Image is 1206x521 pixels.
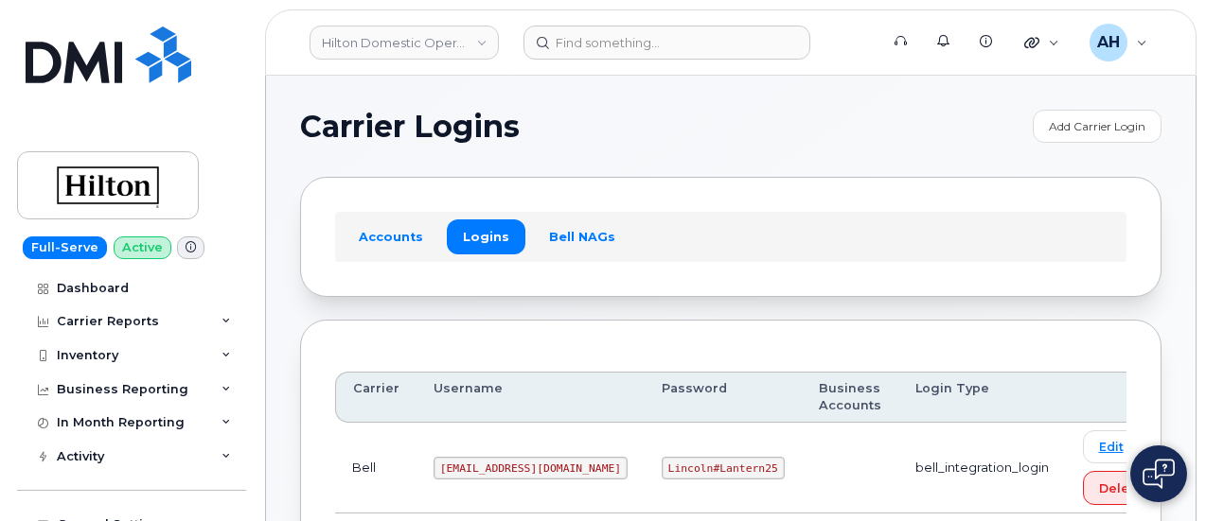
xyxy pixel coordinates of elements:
code: [EMAIL_ADDRESS][DOMAIN_NAME] [434,457,628,479]
span: Delete [1099,479,1143,497]
code: Lincoln#Lantern25 [662,457,785,479]
th: Carrier [335,372,417,424]
td: Bell [335,423,417,513]
th: Login Type [898,372,1066,424]
button: Delete [1083,471,1159,505]
th: Password [645,372,802,424]
td: bell_integration_login [898,423,1066,513]
a: Logins [447,219,525,253]
img: Open chat [1143,459,1175,489]
a: Add Carrier Login [1033,110,1162,143]
th: Username [417,372,645,424]
a: Edit [1083,430,1140,463]
a: Bell NAGs [533,219,631,253]
span: Carrier Logins [300,113,520,141]
th: Business Accounts [802,372,898,424]
a: Accounts [343,219,439,253]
